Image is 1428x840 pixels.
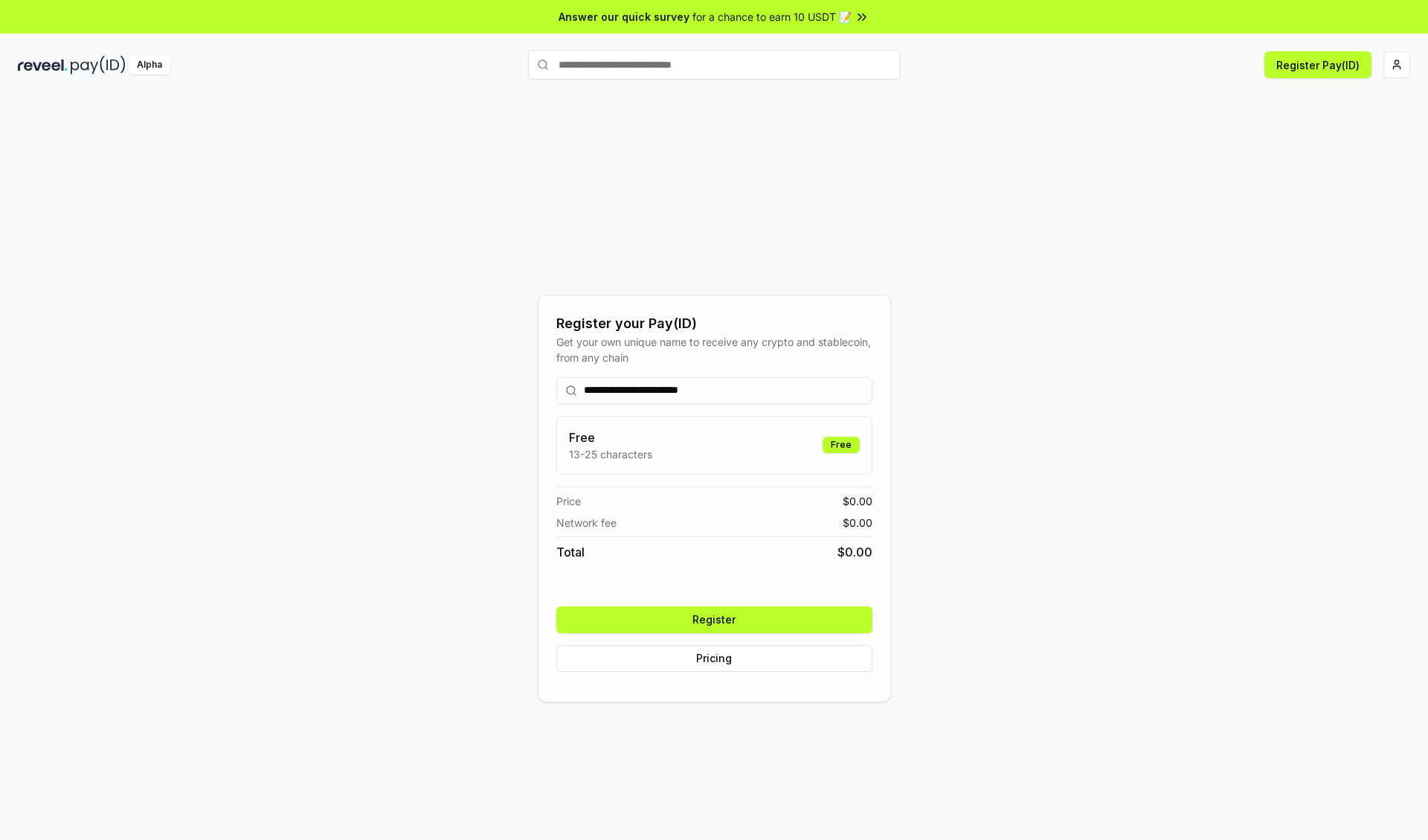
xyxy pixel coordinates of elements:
[556,645,872,672] button: Pricing
[71,56,126,74] img: pay_id
[569,446,652,462] p: 13-25 characters
[556,313,872,334] div: Register your Pay(ID)
[1264,51,1371,78] button: Register Pay(ID)
[556,334,872,365] div: Get your own unique name to receive any crypto and stablecoin, from any chain
[18,56,68,74] img: reveel_dark
[129,56,170,74] div: Alpha
[823,437,860,453] div: Free
[843,515,872,530] span: $ 0.00
[556,606,872,633] button: Register
[843,493,872,509] span: $ 0.00
[837,543,872,561] span: $ 0.00
[556,515,617,530] span: Network fee
[559,9,689,25] span: Answer our quick survey
[692,9,852,25] span: for a chance to earn 10 USDT 📝
[556,493,581,509] span: Price
[569,429,652,446] h3: Free
[556,543,585,561] span: Total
